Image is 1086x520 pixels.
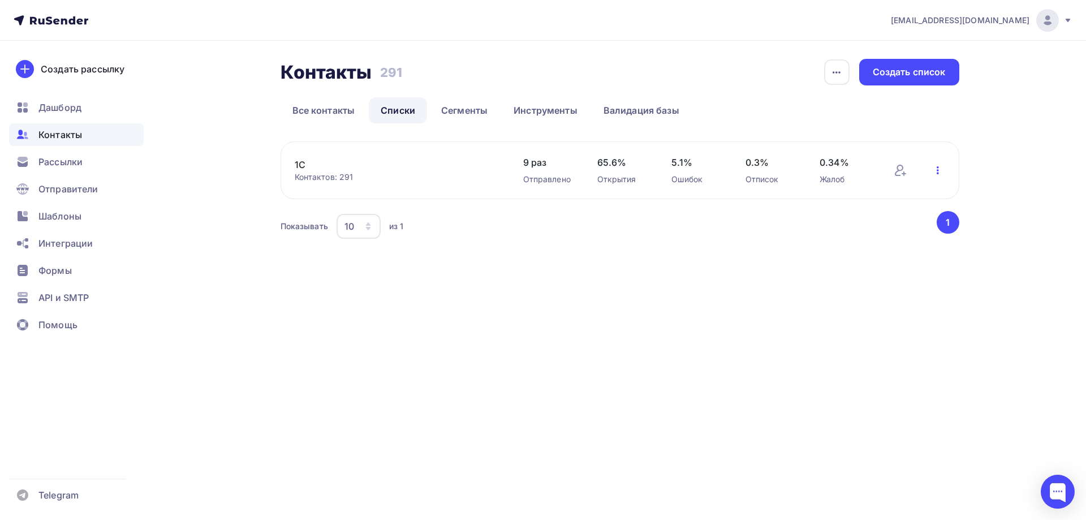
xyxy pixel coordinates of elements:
a: Контакты [9,123,144,146]
div: Контактов: 291 [295,171,501,183]
button: Go to page 1 [937,211,959,234]
span: Отправители [38,182,98,196]
span: Интеграции [38,237,93,250]
a: Сегменты [429,97,499,123]
div: Создать рассылку [41,62,124,76]
div: Отписок [745,174,797,185]
span: 0.34% [820,156,871,169]
span: Telegram [38,488,79,502]
a: 1С [295,158,487,171]
div: из 1 [389,221,404,232]
a: Формы [9,259,144,282]
h3: 291 [380,65,402,80]
div: Создать список [873,66,946,79]
span: 65.6% [597,156,649,169]
div: Отправлено [523,174,575,185]
span: Помощь [38,318,77,332]
a: Валидация базы [592,97,691,123]
span: Контакты [38,128,82,141]
ul: Pagination [934,211,959,234]
span: Рассылки [38,155,83,169]
a: Дашборд [9,96,144,119]
a: Списки [369,97,427,123]
a: Рассылки [9,151,144,173]
h2: Контакты [281,61,372,84]
a: Инструменты [502,97,589,123]
div: Ошибок [671,174,723,185]
span: API и SMTP [38,291,89,304]
div: Открытия [597,174,649,185]
span: Дашборд [38,101,81,114]
div: Жалоб [820,174,871,185]
div: Показывать [281,221,328,232]
a: Шаблоны [9,205,144,227]
span: 5.1% [671,156,723,169]
span: [EMAIL_ADDRESS][DOMAIN_NAME] [891,15,1029,26]
a: Отправители [9,178,144,200]
span: Формы [38,264,72,277]
a: [EMAIL_ADDRESS][DOMAIN_NAME] [891,9,1072,32]
a: Все контакты [281,97,367,123]
span: Шаблоны [38,209,81,223]
div: 10 [344,220,354,233]
button: 10 [336,213,381,239]
span: 9 раз [523,156,575,169]
span: 0.3% [745,156,797,169]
